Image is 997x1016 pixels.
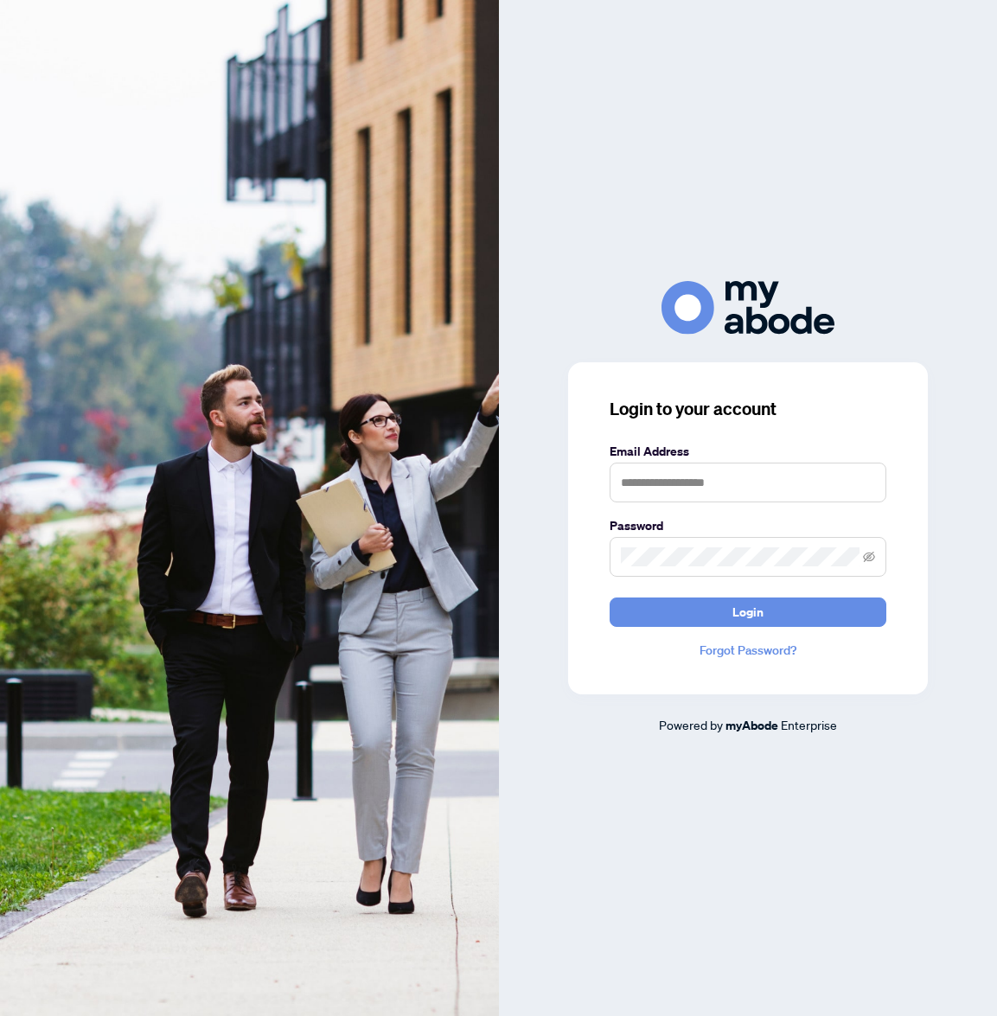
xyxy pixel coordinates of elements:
span: Powered by [659,717,723,732]
img: ma-logo [661,281,834,334]
span: Login [732,598,764,626]
button: Login [610,597,886,627]
label: Email Address [610,442,886,461]
span: Enterprise [781,717,837,732]
span: eye-invisible [863,551,875,563]
a: Forgot Password? [610,641,886,660]
a: myAbode [725,716,778,735]
label: Password [610,516,886,535]
h3: Login to your account [610,397,886,421]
